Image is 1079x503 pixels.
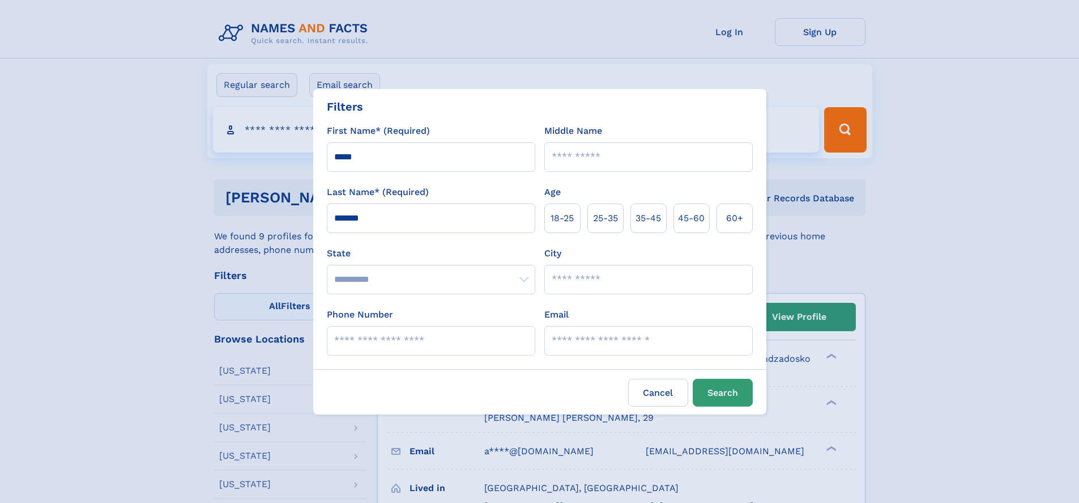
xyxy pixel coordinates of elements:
label: City [544,247,561,260]
label: State [327,247,535,260]
label: Email [544,308,569,322]
span: 25‑35 [593,212,618,225]
div: Filters [327,98,363,115]
label: Last Name* (Required) [327,185,429,199]
label: Phone Number [327,308,393,322]
span: 35‑45 [636,212,661,225]
label: Age [544,185,561,199]
button: Search [693,379,753,407]
span: 45‑60 [678,212,705,225]
span: 18‑25 [551,212,574,225]
label: First Name* (Required) [327,124,430,138]
label: Cancel [628,379,688,407]
span: 60+ [726,212,743,225]
label: Middle Name [544,124,602,138]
